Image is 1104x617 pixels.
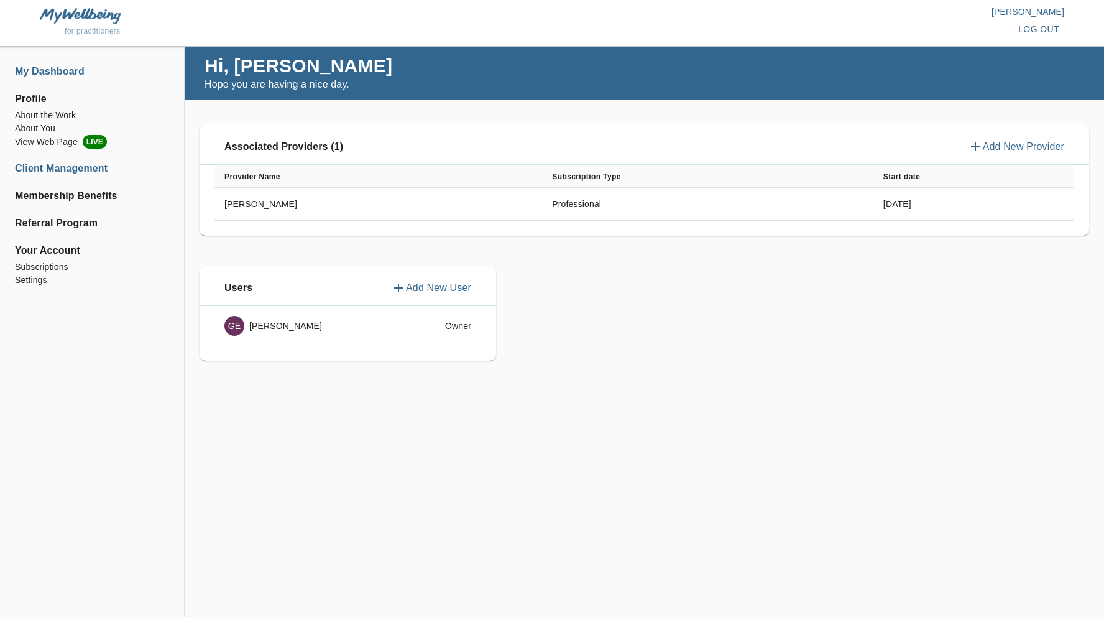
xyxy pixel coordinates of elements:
a: Subscriptions [15,261,169,274]
td: Owner [406,306,481,346]
td: [DATE] [873,188,1074,221]
p: GE [228,320,241,332]
button: Add New User [391,281,471,295]
span: for practitioners [65,27,121,35]
div: [PERSON_NAME] [224,316,396,336]
b: Provider Name [224,172,280,181]
b: Subscription Type [552,172,621,181]
p: Add New Provider [983,139,1064,154]
a: About You [15,122,169,135]
a: View Web PageLIVE [15,135,169,149]
a: Settings [15,274,169,287]
p: [PERSON_NAME] [552,6,1064,18]
span: LIVE [83,135,107,149]
a: Referral Program [15,216,169,231]
h4: Hi, [PERSON_NAME] [205,54,392,77]
a: About the Work [15,109,169,122]
a: Client Management [15,161,169,176]
li: View Web Page [15,135,169,149]
button: Add New Provider [968,139,1064,154]
td: Professional [542,188,873,221]
a: My Dashboard [15,64,169,79]
p: Add New User [406,281,471,295]
span: log out [1018,22,1059,37]
span: Profile [15,91,169,106]
p: Associated Providers (1) [224,139,343,154]
p: Users [224,281,252,295]
p: Hope you are having a nice day. [205,77,392,92]
button: log out [1013,18,1064,41]
span: Your Account [15,243,169,258]
b: Start date [883,172,920,181]
a: Membership Benefits [15,188,169,203]
img: MyWellbeing [40,8,121,24]
td: [PERSON_NAME] [214,188,542,221]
